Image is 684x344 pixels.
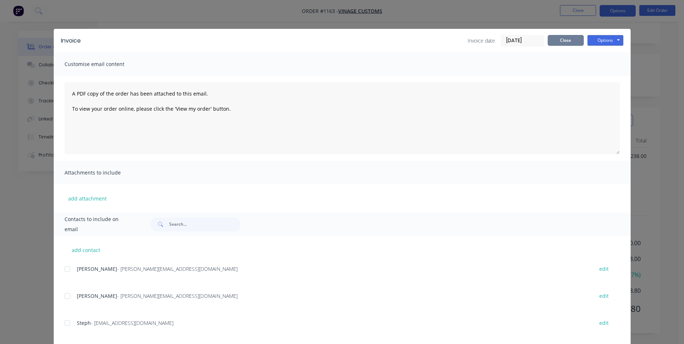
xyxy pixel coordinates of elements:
[595,264,613,274] button: edit
[468,37,495,44] span: Invoice date
[595,291,613,301] button: edit
[587,35,623,46] button: Options
[61,36,81,45] div: Invoice
[77,265,117,272] span: [PERSON_NAME]
[117,292,238,299] span: - [PERSON_NAME][EMAIL_ADDRESS][DOMAIN_NAME]
[65,214,133,234] span: Contacts to include on email
[65,59,144,69] span: Customise email content
[595,318,613,328] button: edit
[65,82,620,154] textarea: A PDF copy of the order has been attached to this email. To view your order online, please click ...
[548,35,584,46] button: Close
[65,168,144,178] span: Attachments to include
[65,244,108,255] button: add contact
[117,265,238,272] span: - [PERSON_NAME][EMAIL_ADDRESS][DOMAIN_NAME]
[91,319,173,326] span: - [EMAIL_ADDRESS][DOMAIN_NAME]
[77,292,117,299] span: [PERSON_NAME]
[169,217,240,231] input: Search...
[77,319,91,326] span: Steph
[65,193,110,204] button: add attachment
